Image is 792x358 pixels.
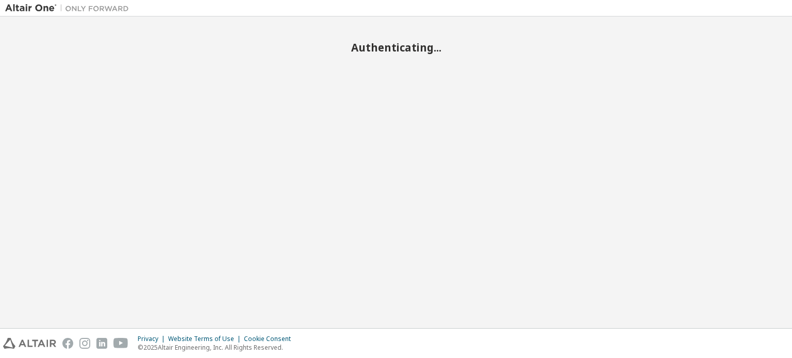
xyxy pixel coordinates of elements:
[62,338,73,349] img: facebook.svg
[113,338,128,349] img: youtube.svg
[5,41,787,54] h2: Authenticating...
[244,335,297,343] div: Cookie Consent
[5,3,134,13] img: Altair One
[3,338,56,349] img: altair_logo.svg
[96,338,107,349] img: linkedin.svg
[138,343,297,352] p: © 2025 Altair Engineering, Inc. All Rights Reserved.
[168,335,244,343] div: Website Terms of Use
[138,335,168,343] div: Privacy
[79,338,90,349] img: instagram.svg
